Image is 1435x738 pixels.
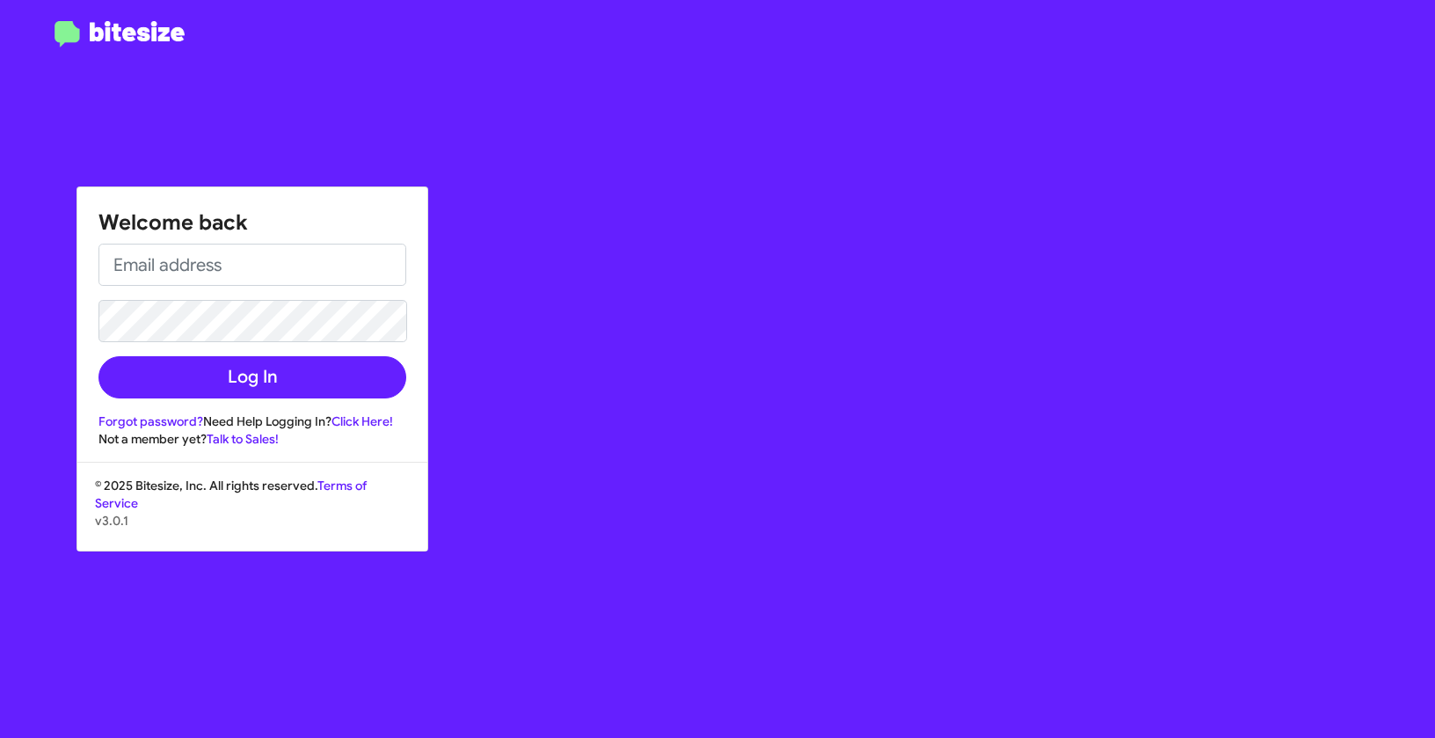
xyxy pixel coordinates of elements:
a: Talk to Sales! [207,431,279,447]
p: v3.0.1 [95,512,410,530]
button: Log In [98,356,406,398]
a: Forgot password? [98,413,203,429]
input: Email address [98,244,406,286]
h1: Welcome back [98,208,406,237]
div: © 2025 Bitesize, Inc. All rights reserved. [77,477,427,551]
a: Click Here! [331,413,393,429]
div: Not a member yet? [98,430,406,448]
div: Need Help Logging In? [98,413,406,430]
